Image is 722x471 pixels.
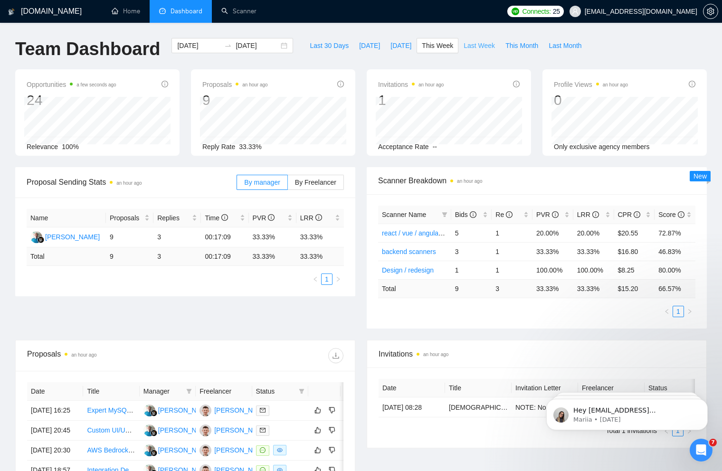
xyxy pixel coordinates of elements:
[422,40,453,51] span: This Week
[655,242,695,261] td: 46.83%
[512,379,578,397] th: Invitation Letter
[249,247,296,266] td: 33.33 %
[684,306,695,317] button: right
[153,209,201,227] th: Replies
[15,38,160,60] h1: Team Dashboard
[592,211,599,218] span: info-circle
[661,306,673,317] li: Previous Page
[382,266,434,274] a: Design / redesign
[45,232,100,242] div: [PERSON_NAME]
[506,211,513,218] span: info-circle
[171,7,202,15] span: Dashboard
[505,40,538,51] span: This Month
[253,214,275,222] span: PVR
[41,28,161,177] span: Hey [EMAIL_ADDRESS][DOMAIN_NAME], Looks like your Upwork agency Ralabs: Behind Every Successful C...
[492,242,532,261] td: 1
[673,306,684,317] li: 1
[157,213,190,223] span: Replies
[703,8,718,15] a: setting
[573,224,614,242] td: 20.00%
[313,276,318,282] span: left
[549,40,581,51] span: Last Month
[236,40,279,51] input: End date
[332,273,344,285] button: right
[554,91,628,109] div: 0
[214,405,269,415] div: [PERSON_NAME]
[572,8,579,15] span: user
[382,211,426,218] span: Scanner Name
[495,211,513,218] span: Re
[492,279,532,298] td: 3
[458,38,500,53] button: Last Week
[332,273,344,285] li: Next Page
[673,306,684,317] a: 1
[382,248,436,255] a: backend scanners
[445,379,512,397] th: Title
[312,444,323,456] button: like
[277,447,283,453] span: eye
[143,446,213,453] a: SS[PERSON_NAME]
[614,224,655,242] td: $20.55
[354,38,385,53] button: [DATE]
[573,242,614,261] td: 33.33%
[442,212,447,217] span: filter
[678,211,684,218] span: info-circle
[573,261,614,279] td: 100.00%
[76,82,116,87] time: a few seconds ago
[664,309,670,314] span: left
[297,384,306,398] span: filter
[161,81,168,87] span: info-circle
[532,261,573,279] td: 100.00%
[87,446,344,454] a: AWS Bedrock RAG Engineer (Secure Estimating Assistant, Construction) — MVP Build
[359,40,380,51] span: [DATE]
[199,444,211,456] img: RR
[260,447,266,453] span: message
[87,406,335,414] a: Expert MySQL Database Analyst Needed (AWS-Hosted E-Commerce Infrastructure)
[27,143,58,151] span: Relevance
[205,214,228,222] span: Time
[199,405,211,416] img: RR
[27,176,237,188] span: Proposal Sending Stats
[634,211,640,218] span: info-circle
[328,348,343,363] button: download
[27,79,116,90] span: Opportunities
[709,439,717,446] span: 7
[295,179,336,186] span: By Freelancer
[532,242,573,261] td: 33.33%
[690,439,712,462] iframe: Intercom live chat
[71,352,96,358] time: an hour ago
[224,42,232,49] span: to
[532,379,722,445] iframe: Intercom notifications message
[83,421,139,441] td: Custom UI/UX Frontend Developer for High Level CRM
[314,406,321,414] span: like
[151,450,157,456] img: gigradar-bm.png
[554,143,650,151] span: Only exclusive agency members
[30,233,100,240] a: SS[PERSON_NAME]
[684,306,695,317] li: Next Page
[249,227,296,247] td: 33.33%
[151,410,157,416] img: gigradar-bm.png
[451,279,492,298] td: 9
[312,405,323,416] button: like
[689,81,695,87] span: info-circle
[522,6,551,17] span: Connects:
[314,426,321,434] span: like
[536,211,559,218] span: PVR
[326,405,338,416] button: dislike
[378,143,429,151] span: Acceptance Rate
[445,397,512,417] td: Native Speakers of Tamil – Talent Bench for Future Managed Services Recording Projects
[27,247,106,266] td: Total
[513,81,520,87] span: info-circle
[379,397,445,417] td: [DATE] 08:28
[201,227,248,247] td: 00:17:09
[693,172,707,180] span: New
[335,276,341,282] span: right
[62,143,79,151] span: 100%
[321,273,332,285] li: 1
[378,175,695,187] span: Scanner Breakdown
[27,348,185,363] div: Proposals
[661,306,673,317] button: left
[379,348,695,360] span: Invitations
[417,38,458,53] button: This Week
[382,229,467,237] a: react / vue / angular frontend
